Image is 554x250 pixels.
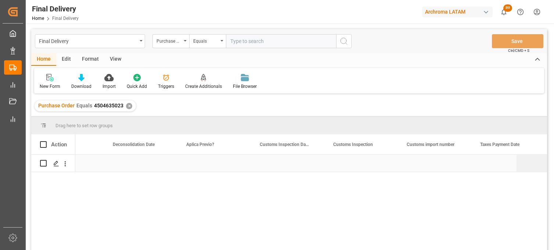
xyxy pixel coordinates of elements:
button: search button [336,34,352,48]
span: Purchase Order [38,103,75,108]
span: Drag here to set row groups [55,123,113,128]
div: File Browser [233,83,257,90]
button: Save [492,34,543,48]
span: Taxes Payment Date [480,142,519,147]
button: open menu [35,34,145,48]
div: Create Additionals [185,83,222,90]
div: Final Delivery [39,36,137,45]
div: ✕ [126,103,132,109]
div: Format [76,53,104,66]
span: Aplica Previo? [186,142,214,147]
span: Customs import number [407,142,454,147]
button: open menu [152,34,189,48]
div: Archroma LATAM [422,7,493,17]
button: Help Center [512,4,529,20]
span: Ctrl/CMD + S [508,48,529,53]
button: Archroma LATAM [422,5,496,19]
div: New Form [40,83,60,90]
div: Action [51,141,67,148]
div: Download [71,83,91,90]
button: open menu [189,34,226,48]
input: Type to search [226,34,336,48]
button: show 89 new notifications [496,4,512,20]
div: Final Delivery [32,3,79,14]
a: Home [32,16,44,21]
span: 4504635023 [94,103,123,108]
div: View [104,53,127,66]
span: Equals [76,103,92,108]
div: Import [102,83,116,90]
span: Customs Inspection Date [260,142,309,147]
span: Customs Inspection [333,142,373,147]
div: Edit [56,53,76,66]
div: Triggers [158,83,174,90]
div: Home [31,53,56,66]
span: 89 [503,4,512,12]
div: Press SPACE to select this row. [31,155,75,172]
div: Quick Add [127,83,147,90]
div: Purchase Order [157,36,181,44]
span: Deconsolidation Date [113,142,155,147]
div: Equals [193,36,218,44]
